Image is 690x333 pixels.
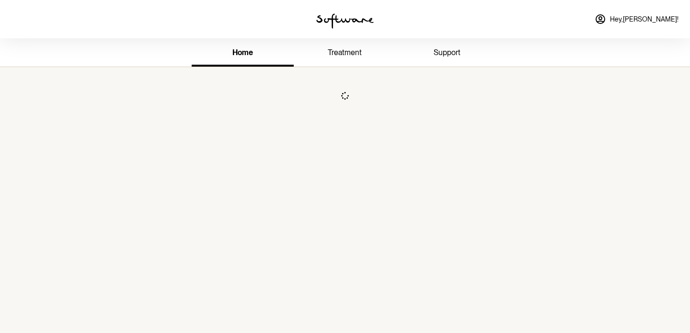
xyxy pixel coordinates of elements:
span: treatment [328,48,362,57]
a: support [396,40,498,67]
a: home [192,40,294,67]
span: support [434,48,460,57]
span: Hey, [PERSON_NAME] ! [610,15,678,23]
span: home [232,48,253,57]
a: Hey,[PERSON_NAME]! [589,8,684,31]
img: software logo [316,13,374,29]
a: treatment [294,40,396,67]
